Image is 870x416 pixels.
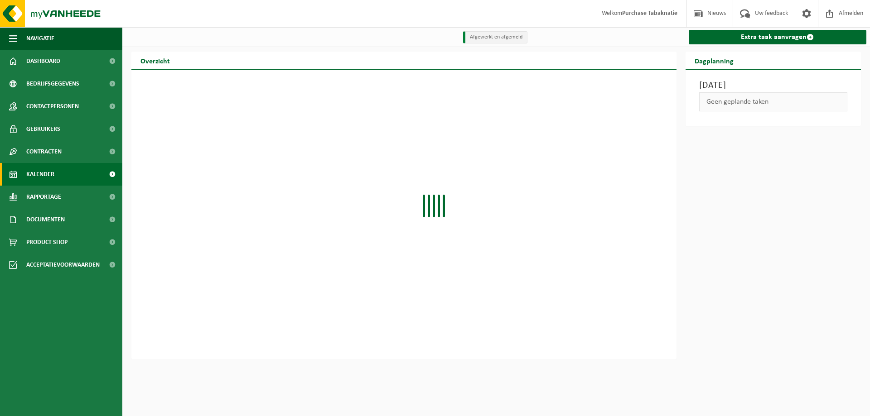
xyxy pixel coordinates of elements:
[26,118,60,140] span: Gebruikers
[699,79,848,92] h3: [DATE]
[622,10,677,17] strong: Purchase Tabaknatie
[26,163,54,186] span: Kalender
[26,208,65,231] span: Documenten
[26,186,61,208] span: Rapportage
[26,27,54,50] span: Navigatie
[26,140,62,163] span: Contracten
[26,253,100,276] span: Acceptatievoorwaarden
[689,30,867,44] a: Extra taak aanvragen
[463,31,527,43] li: Afgewerkt en afgemeld
[686,52,743,69] h2: Dagplanning
[26,231,68,253] span: Product Shop
[26,72,79,95] span: Bedrijfsgegevens
[26,50,60,72] span: Dashboard
[26,95,79,118] span: Contactpersonen
[699,92,848,111] div: Geen geplande taken
[131,52,179,69] h2: Overzicht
